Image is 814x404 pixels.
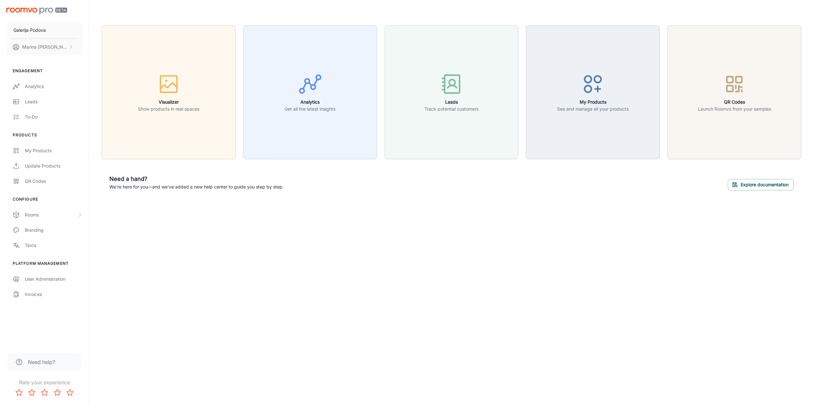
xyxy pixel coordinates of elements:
p: Launch Roomvo from your samples [698,106,771,113]
p: See and manage all your products [557,106,629,113]
p: Marina [PERSON_NAME] [22,44,67,51]
button: Galerija Podova [6,22,82,38]
div: To-do [25,113,82,120]
p: Track potential customers [424,106,479,113]
button: VisualizerShow products in real spaces [102,25,236,159]
div: QR Codes [25,178,82,185]
a: LeadsTrack potential customers [385,89,519,95]
p: We're here for you—and we've added a new help center to guide you step by step. [109,183,284,190]
a: AnalyticsGet all the latest insights [243,89,377,95]
button: My ProductsSee and manage all your products [526,25,660,159]
h6: Visualizer [138,99,199,106]
h6: QR Codes [698,99,771,106]
div: Analytics [25,83,82,90]
p: Galerija Podova [13,27,46,34]
button: QR CodesLaunch Roomvo from your samples [667,25,801,159]
img: Roomvo PRO Beta [6,8,67,14]
button: Marina [PERSON_NAME] [6,39,82,55]
p: Get all the latest insights [285,106,335,113]
div: My Products [25,147,82,154]
button: Explore documentation [728,179,794,190]
p: Show products in real spaces [138,106,199,113]
h6: Leads [424,99,479,106]
h6: Analytics [285,99,335,106]
button: AnalyticsGet all the latest insights [243,25,377,159]
a: Explore documentation [728,181,794,187]
h6: My Products [557,99,629,106]
div: Leads [25,98,82,105]
h6: Need a hand? [109,175,284,183]
div: Rooms [25,211,77,218]
a: My ProductsSee and manage all your products [526,89,660,95]
button: LeadsTrack potential customers [385,25,519,159]
div: Update Products [25,162,82,169]
a: QR CodesLaunch Roomvo from your samples [667,89,801,95]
